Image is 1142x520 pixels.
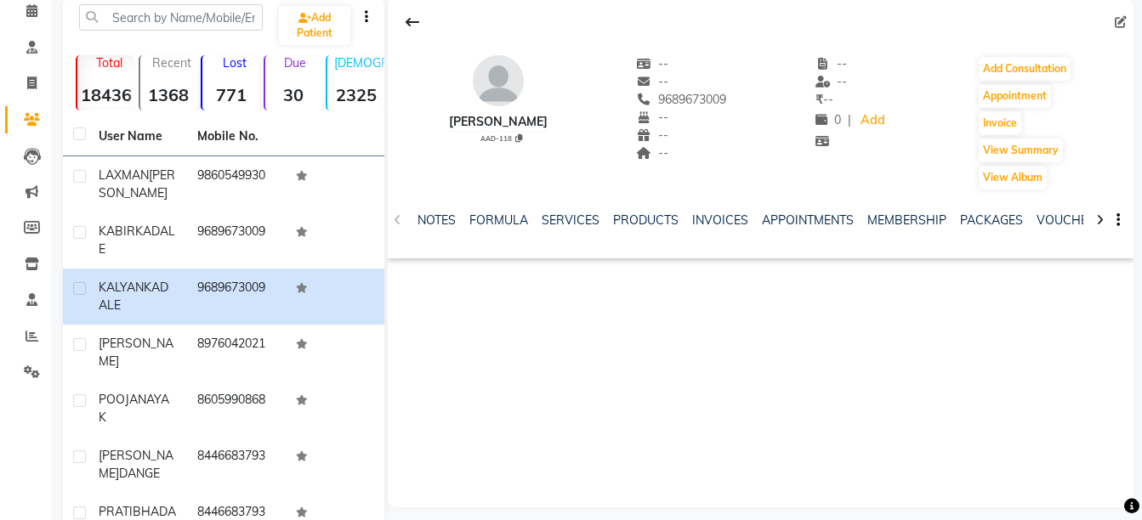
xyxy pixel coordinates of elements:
[1037,212,1104,228] a: VOUCHERS
[265,84,323,105] strong: 30
[395,6,430,38] div: Back to Client
[269,55,323,71] p: Due
[84,55,135,71] p: Total
[187,212,286,268] td: 9689673009
[187,325,286,381] td: 8976042021
[187,381,286,437] td: 8605990868
[979,111,1021,135] button: Invoice
[79,4,263,31] input: Search by Name/Mobile/Email/Code
[187,117,286,156] th: Mobile No.
[77,84,135,105] strong: 18436
[613,212,679,228] a: PRODUCTS
[692,212,748,228] a: INVOICES
[637,74,669,89] span: --
[848,111,851,129] span: |
[279,6,349,45] a: Add Patient
[815,56,848,71] span: --
[334,55,385,71] p: [DEMOGRAPHIC_DATA]
[187,156,286,212] td: 9860549930
[99,223,135,239] span: KABIR
[473,55,524,106] img: avatar
[327,84,385,105] strong: 2325
[815,92,833,107] span: --
[858,109,888,133] a: Add
[979,138,1063,162] button: View Summary
[209,55,260,71] p: Lost
[456,132,548,144] div: AAD-118
[637,110,669,125] span: --
[979,84,1051,108] button: Appointment
[99,504,159,519] span: PRATIBHA
[469,212,528,228] a: FORMULA
[815,74,848,89] span: --
[815,92,823,107] span: ₹
[418,212,456,228] a: NOTES
[99,223,175,257] span: KADALE
[88,117,187,156] th: User Name
[762,212,854,228] a: APPOINTMENTS
[99,280,144,295] span: KALYAN
[187,268,286,325] td: 9689673009
[202,84,260,105] strong: 771
[140,84,198,105] strong: 1368
[867,212,946,228] a: MEMBERSHIP
[815,112,841,127] span: 0
[979,166,1047,189] button: View Album
[99,392,138,407] span: POOJA
[119,466,160,481] span: DANGE
[979,57,1071,81] button: Add Consultation
[187,437,286,493] td: 8446683793
[147,55,198,71] p: Recent
[637,56,669,71] span: --
[449,113,548,131] div: [PERSON_NAME]
[99,167,149,183] span: LAXMAN
[99,336,173,369] span: [PERSON_NAME]
[960,212,1023,228] a: PACKAGES
[99,448,173,481] span: [PERSON_NAME]
[637,145,669,161] span: --
[637,127,669,143] span: --
[542,212,599,228] a: SERVICES
[637,92,727,107] span: 9689673009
